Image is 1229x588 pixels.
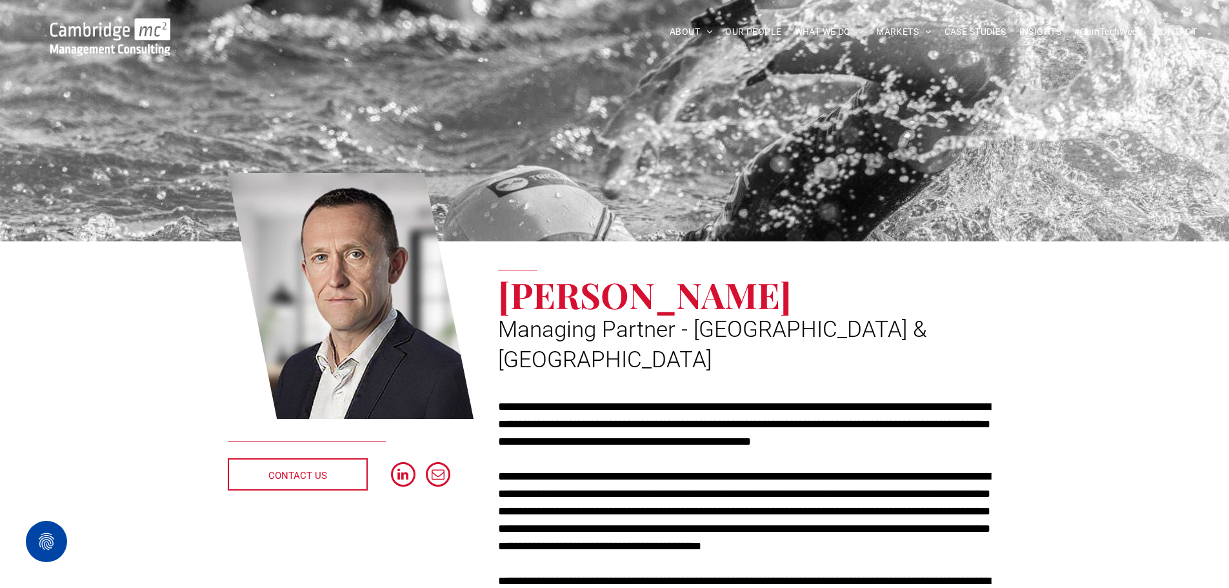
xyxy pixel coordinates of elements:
a: CONTACT US [228,458,368,491]
span: Managing Partner - [GEOGRAPHIC_DATA] & [GEOGRAPHIC_DATA] [498,316,927,373]
a: ABOUT [663,22,719,42]
a: CONTACT [1148,22,1203,42]
a: OUR PEOPLE [719,22,788,42]
span: CONTACT US [268,460,327,492]
span: [PERSON_NAME] [498,270,792,318]
a: linkedin [391,462,415,490]
a: CASE STUDIES [938,22,1013,42]
a: WHAT WE DO [788,22,870,42]
a: Your Business Transformed | Cambridge Management Consulting [50,20,170,34]
a: Jason Jennings | Managing Partner - UK & Ireland [228,171,474,421]
a: #CamTechWeek [1068,22,1148,42]
img: Cambridge MC Logo [50,18,170,56]
a: INSIGHTS [1013,22,1068,42]
a: email [426,462,450,490]
a: MARKETS [870,22,937,42]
